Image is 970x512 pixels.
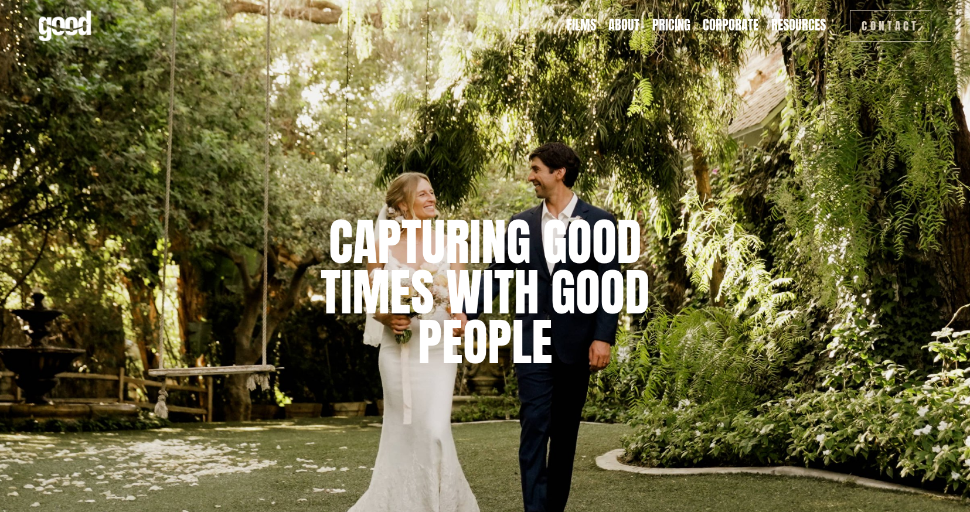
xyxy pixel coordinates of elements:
a: Films [567,16,596,35]
h1: capturing good times with good people [280,217,690,367]
span: Resources [771,18,826,33]
a: About [608,16,639,35]
a: Pricing [652,16,690,35]
img: Good Feeling Films [39,11,91,41]
a: folder dropdown [771,16,826,35]
a: Contact [850,10,931,42]
a: Corporate [703,16,758,35]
